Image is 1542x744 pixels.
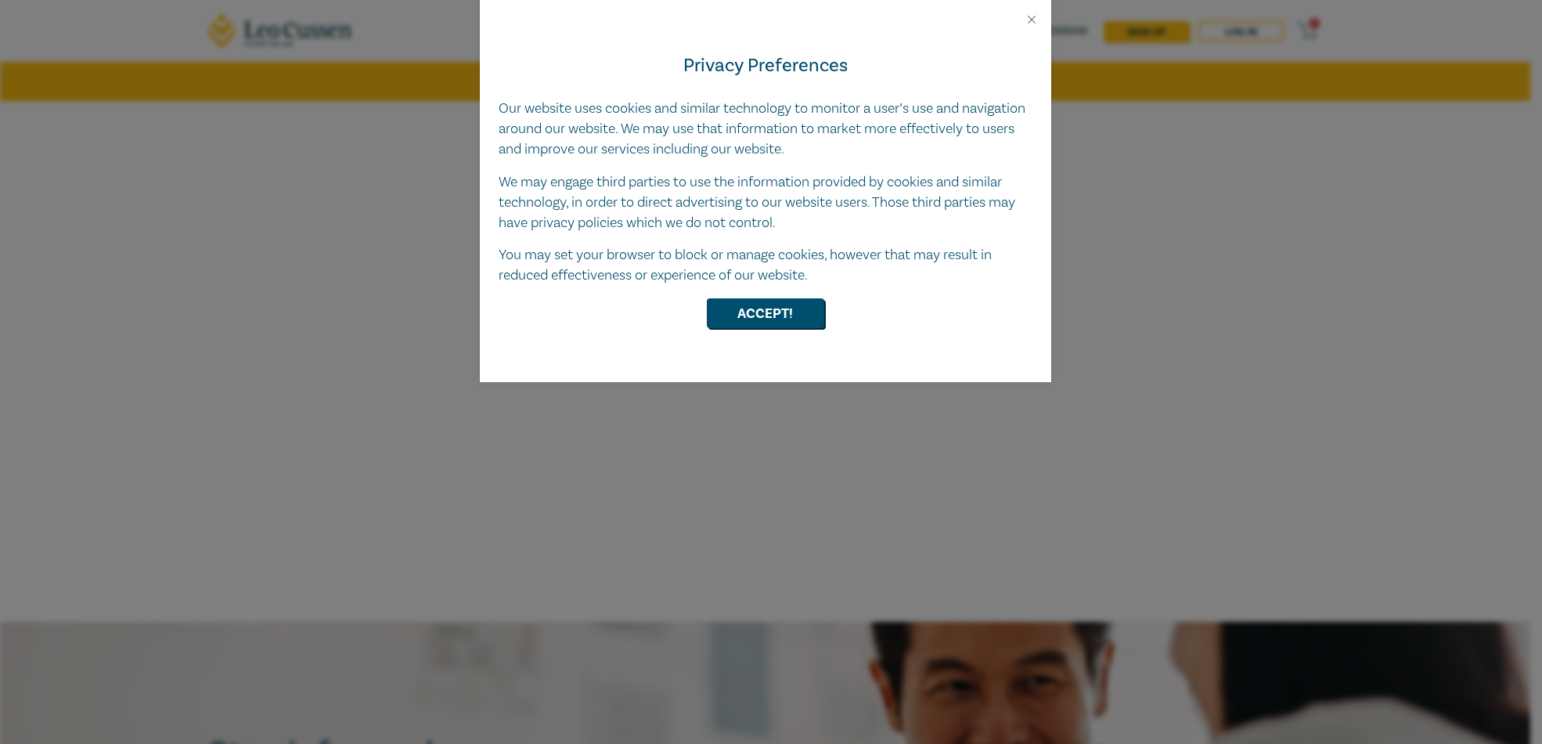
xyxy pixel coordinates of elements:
[707,298,824,328] button: Accept!
[1025,13,1039,27] button: Close
[499,99,1032,160] p: Our website uses cookies and similar technology to monitor a user’s use and navigation around our...
[499,52,1032,80] h4: Privacy Preferences
[499,172,1032,233] p: We may engage third parties to use the information provided by cookies and similar technology, in...
[499,245,1032,286] p: You may set your browser to block or manage cookies, however that may result in reduced effective...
